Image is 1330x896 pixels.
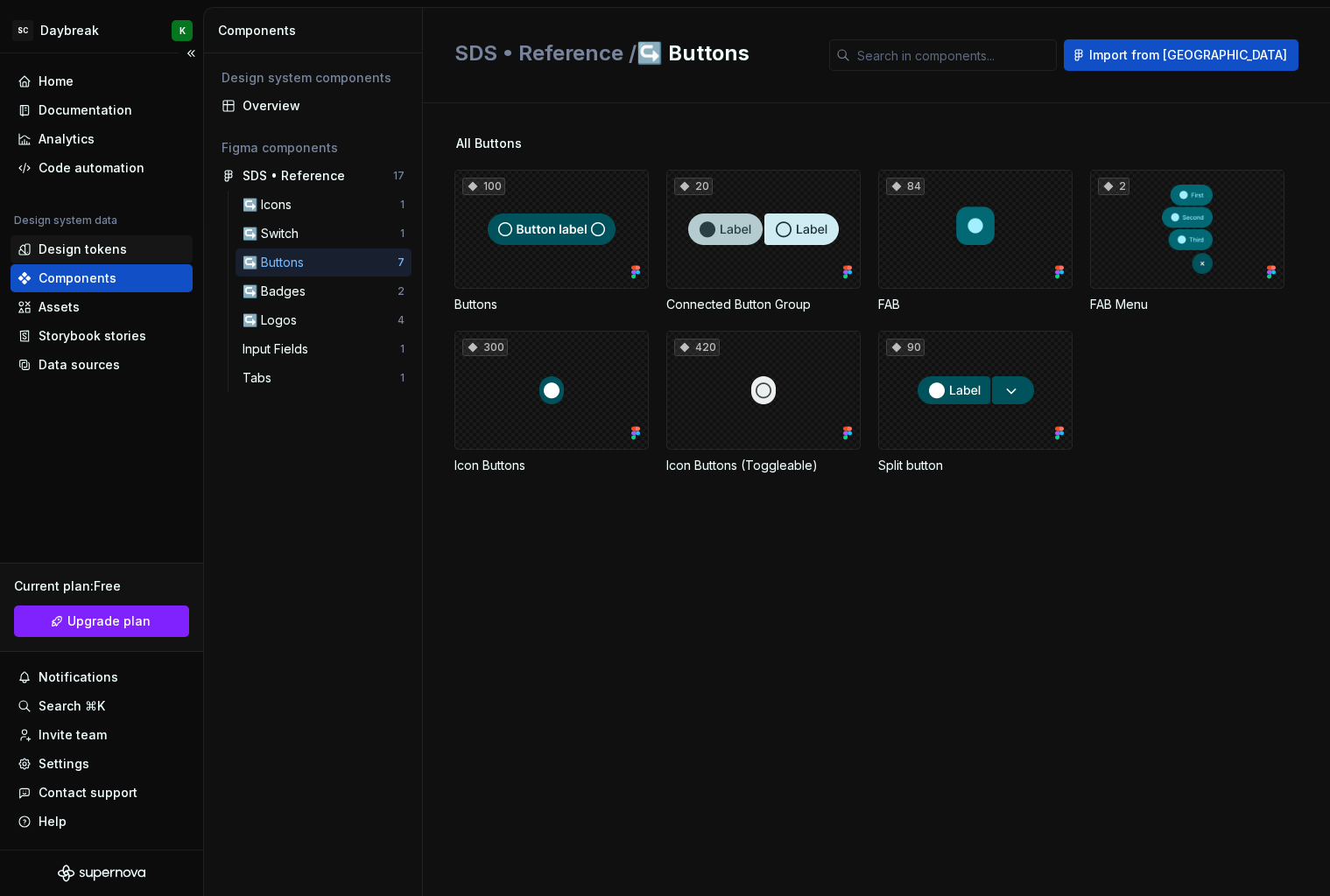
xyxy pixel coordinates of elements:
[11,750,193,778] a: Settings
[456,135,522,152] span: All Buttons
[11,293,193,321] a: Assets
[878,457,1073,474] div: Split button
[179,24,186,38] div: K
[454,457,649,474] div: Icon Buttons
[40,22,99,39] div: Daybreak
[454,39,808,67] h2: ↪️ Buttons
[11,322,193,350] a: Storybook stories
[462,339,508,356] div: 300
[454,331,649,474] div: 300Icon Buttons
[14,213,117,227] div: Design system data
[666,296,861,313] div: Connected Button Group
[462,178,505,195] div: 100
[400,342,405,356] div: 1
[1090,170,1284,313] div: 2FAB Menu
[886,339,925,356] div: 90
[400,198,405,212] div: 1
[39,356,120,374] div: Data sources
[454,40,637,66] span: SDS • Reference /
[39,813,67,830] div: Help
[11,351,193,379] a: Data sources
[11,154,193,182] a: Code automation
[243,196,299,213] div: ↪️ Icons
[674,178,713,195] div: 20
[39,241,127,258] div: Design tokens
[243,311,304,329] div: ↪️ Logos
[886,178,925,195] div: 84
[1098,178,1129,195] div: 2
[878,331,1073,474] div: 90Split button
[236,364,412,392] a: Tabs1
[674,339,720,356] div: 420
[236,220,412,248] a: ↪️ Switch1
[666,331,861,474] div: 420Icon Buttons (Toggleable)
[39,668,118,686] div: Notifications
[878,170,1073,313] div: 84FAB
[218,22,415,39] div: Components
[1064,39,1298,71] button: Import from [GEOGRAPHIC_DATA]
[58,864,145,882] svg: Supernova Logo
[179,41,203,66] button: Collapse sidebar
[666,170,861,313] div: 20Connected Button Group
[398,255,405,269] div: 7
[39,755,89,773] div: Settings
[243,97,405,115] div: Overview
[67,612,151,630] span: Upgrade plan
[454,296,649,313] div: Buttons
[454,170,649,313] div: 100Buttons
[243,167,345,185] div: SDS • Reference
[4,11,200,49] button: SCDaybreakK
[14,605,189,637] button: Upgrade plan
[236,306,412,334] a: ↪️ Logos4
[11,779,193,807] button: Contact support
[39,130,95,148] div: Analytics
[236,335,412,363] a: Input Fields1
[11,235,193,263] a: Design tokens
[850,39,1057,71] input: Search in components...
[39,784,137,801] div: Contact support
[878,296,1073,313] div: FAB
[39,697,105,715] div: Search ⌘K
[393,169,405,183] div: 17
[222,139,405,157] div: Figma components
[11,125,193,153] a: Analytics
[215,92,412,120] a: Overview
[39,327,146,345] div: Storybook stories
[215,162,412,190] a: SDS • Reference17
[11,663,193,691] button: Notifications
[11,721,193,749] a: Invite team
[243,225,306,242] div: ↪️ Switch
[236,277,412,305] a: ↪️ Badges2
[11,808,193,836] button: Help
[11,67,193,95] a: Home
[11,264,193,292] a: Components
[11,692,193,720] button: Search ⌘K
[39,726,107,744] div: Invite team
[243,340,315,358] div: Input Fields
[39,269,116,287] div: Components
[12,20,33,41] div: SC
[14,577,189,595] div: Current plan : Free
[1089,46,1287,64] span: Import from [GEOGRAPHIC_DATA]
[398,313,405,327] div: 4
[243,369,278,387] div: Tabs
[39,298,80,316] div: Assets
[39,159,144,177] div: Code automation
[400,227,405,241] div: 1
[243,254,311,271] div: ↪️ Buttons
[236,191,412,219] a: ↪️ Icons1
[400,371,405,385] div: 1
[39,73,74,90] div: Home
[39,101,132,119] div: Documentation
[1090,296,1284,313] div: FAB Menu
[243,283,313,300] div: ↪️ Badges
[666,457,861,474] div: Icon Buttons (Toggleable)
[236,248,412,276] a: ↪️ Buttons7
[11,96,193,124] a: Documentation
[398,284,405,298] div: 2
[222,69,405,87] div: Design system components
